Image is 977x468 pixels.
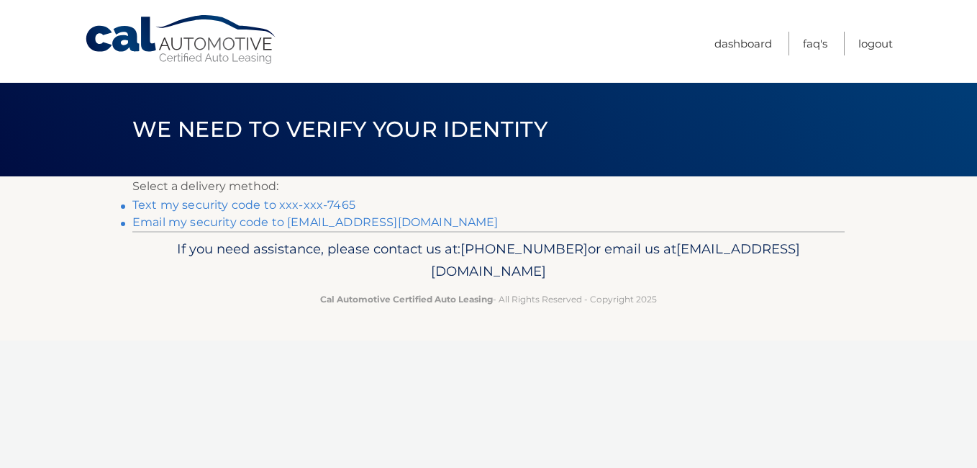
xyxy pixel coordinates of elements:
a: Cal Automotive [84,14,278,66]
strong: Cal Automotive Certified Auto Leasing [320,294,493,305]
a: FAQ's [803,32,827,55]
a: Email my security code to [EMAIL_ADDRESS][DOMAIN_NAME] [132,215,499,229]
p: Select a delivery method: [132,176,845,197]
a: Logout [858,32,893,55]
span: [PHONE_NUMBER] [460,240,588,257]
span: We need to verify your identity [132,116,547,143]
p: - All Rights Reserved - Copyright 2025 [142,292,835,307]
a: Text my security code to xxx-xxx-7465 [132,198,355,212]
p: If you need assistance, please contact us at: or email us at [142,238,835,284]
a: Dashboard [714,32,772,55]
